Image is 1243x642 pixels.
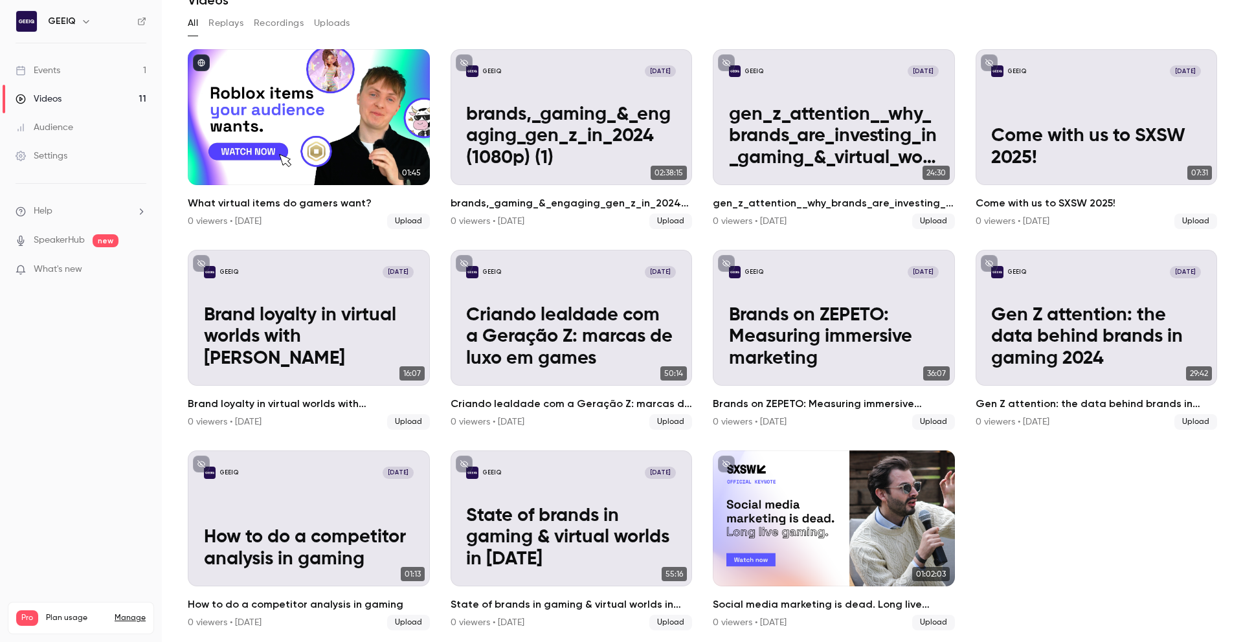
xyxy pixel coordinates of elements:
a: Come with us to SXSW 2025!GEEIQ[DATE]Come with us to SXSW 2025!07:31Come with us to SXSW 2025!0 v... [976,49,1218,229]
span: 01:45 [398,166,425,180]
div: 0 viewers • [DATE] [188,616,262,629]
a: 01:45What virtual items do gamers want?0 viewers • [DATE]Upload [188,49,430,229]
button: unpublished [981,255,998,272]
p: GEEIQ [1007,67,1027,76]
li: What virtual items do gamers want? [188,49,430,229]
p: GEEIQ [219,469,239,477]
span: [DATE] [645,266,676,278]
p: GEEIQ [745,67,764,76]
span: [DATE] [908,65,939,77]
img: gen_z_attention__why_brands_are_investing_in_gaming_&_virtual_worlds_in_2024 (1080p) [729,65,741,77]
span: 24:30 [923,166,950,180]
div: 0 viewers • [DATE] [976,215,1049,228]
span: 16:07 [399,366,425,381]
span: [DATE] [1170,266,1201,278]
button: unpublished [456,54,473,71]
li: Brands on ZEPETO: Measuring immersive marketing [713,250,955,430]
div: Videos [16,93,62,105]
span: Upload [387,214,430,229]
h2: Social media marketing is dead. Long live gaming. [713,597,955,612]
span: Upload [1174,414,1217,430]
img: GEEIQ [16,11,37,32]
div: Settings [16,149,67,162]
a: Brand loyalty in virtual worlds with Craig TattersallGEEIQ[DATE]Brand loyalty in virtual worlds w... [188,250,430,430]
h6: GEEIQ [48,15,76,28]
p: brands,_gaming_&_engaging_gen_z_in_2024 (1080p) (1) [466,104,676,170]
li: State of brands in gaming & virtual worlds in 2025 [451,450,693,630]
div: Audience [16,121,73,134]
h2: How to do a competitor analysis in gaming [188,597,430,612]
span: What's new [34,263,82,276]
h2: Criando lealdade com a Geração Z: marcas de luxo em games [451,396,693,412]
img: Brands on ZEPETO: Measuring immersive marketing [729,266,741,278]
span: [DATE] [383,467,414,478]
span: 55:16 [662,567,687,581]
a: State of brands in gaming & virtual worlds in 2025GEEIQ[DATE]State of brands in gaming & virtual ... [451,450,693,630]
a: How to do a competitor analysis in gamingGEEIQ[DATE]How to do a competitor analysis in gaming01:1... [188,450,430,630]
a: 01:02:03Social media marketing is dead. Long live gaming.0 viewers • [DATE]Upload [713,450,955,630]
span: Upload [912,414,955,430]
li: brands,_gaming_&_engaging_gen_z_in_2024 (1080p) (1) [451,49,693,229]
span: 02:38:15 [651,166,687,180]
button: All [188,13,198,34]
div: 0 viewers • [DATE] [451,215,524,228]
h2: State of brands in gaming & virtual worlds in [DATE] [451,597,693,612]
span: Upload [912,214,955,229]
button: Recordings [254,13,304,34]
div: 0 viewers • [DATE] [713,415,787,428]
span: Plan usage [46,613,107,623]
button: published [193,54,210,71]
button: unpublished [718,255,735,272]
ul: Videos [188,49,1217,630]
a: Brands on ZEPETO: Measuring immersive marketingGEEIQ[DATE]Brands on ZEPETO: Measuring immersive m... [713,250,955,430]
li: help-dropdown-opener [16,205,146,218]
img: brands,_gaming_&_engaging_gen_z_in_2024 (1080p) (1) [466,65,478,77]
a: gen_z_attention__why_brands_are_investing_in_gaming_&_virtual_worlds_in_2024 (1080p)GEEIQ[DATE]ge... [713,49,955,229]
p: Brands on ZEPETO: Measuring immersive marketing [729,305,939,370]
div: 0 viewers • [DATE] [713,616,787,629]
span: Upload [1174,214,1217,229]
div: 0 viewers • [DATE] [451,415,524,428]
p: How to do a competitor analysis in gaming [204,527,414,570]
img: Come with us to SXSW 2025! [991,65,1003,77]
span: [DATE] [645,467,676,478]
h2: Come with us to SXSW 2025! [976,195,1218,211]
img: Criando lealdade com a Geração Z: marcas de luxo em games [466,266,478,278]
span: Upload [912,615,955,630]
a: brands,_gaming_&_engaging_gen_z_in_2024 (1080p) (1)GEEIQ[DATE]brands,_gaming_&_engaging_gen_z_in_... [451,49,693,229]
img: State of brands in gaming & virtual worlds in 2025 [466,467,478,478]
p: GEEIQ [745,268,764,276]
li: Come with us to SXSW 2025! [976,49,1218,229]
p: GEEIQ [482,469,502,477]
span: [DATE] [383,266,414,278]
span: Upload [649,615,692,630]
p: GEEIQ [219,268,239,276]
a: SpeakerHub [34,234,85,247]
span: [DATE] [645,65,676,77]
span: Upload [649,414,692,430]
h2: What virtual items do gamers want? [188,195,430,211]
h2: Gen Z attention: the data behind brands in gaming 2024 [976,396,1218,412]
li: How to do a competitor analysis in gaming [188,450,430,630]
button: unpublished [981,54,998,71]
img: Gen Z attention: the data behind brands in gaming 2024 [991,266,1003,278]
button: unpublished [718,456,735,472]
h2: Brand loyalty in virtual worlds with [PERSON_NAME] [188,396,430,412]
div: 0 viewers • [DATE] [976,415,1049,428]
span: 01:02:03 [912,567,950,581]
span: 36:07 [923,366,950,381]
button: unpublished [456,255,473,272]
a: Manage [115,613,146,623]
button: unpublished [718,54,735,71]
p: gen_z_attention__why_brands_are_investing_in_gaming_&_virtual_worlds_in_2024 (1080p) [729,104,939,170]
span: [DATE] [1170,65,1201,77]
span: Help [34,205,52,218]
h2: gen_z_attention__why_brands_are_investing_in_gaming_&_virtual_worlds_in_2024 (1080p) [713,195,955,211]
span: new [93,234,118,247]
button: Replays [208,13,243,34]
h2: brands,_gaming_&_engaging_gen_z_in_2024 (1080p) (1) [451,195,693,211]
li: Criando lealdade com a Geração Z: marcas de luxo em games [451,250,693,430]
span: 01:13 [401,567,425,581]
li: Social media marketing is dead. Long live gaming. [713,450,955,630]
a: Criando lealdade com a Geração Z: marcas de luxo em gamesGEEIQ[DATE]Criando lealdade com a Geraçã... [451,250,693,430]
